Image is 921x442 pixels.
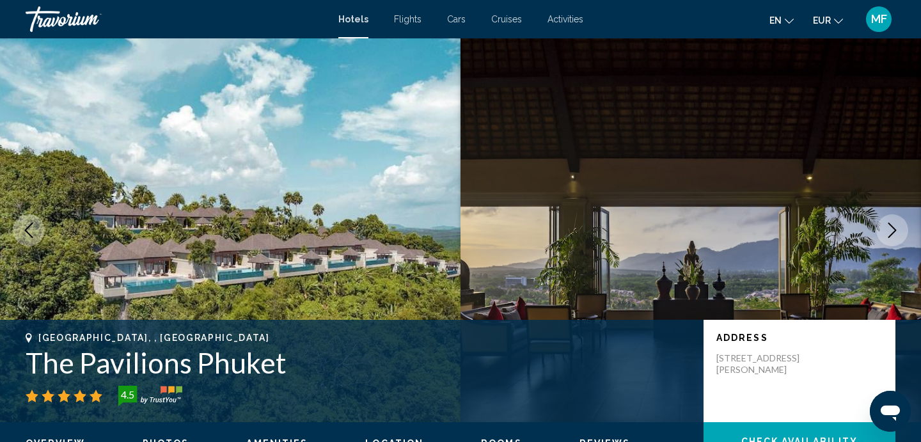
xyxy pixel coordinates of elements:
button: Previous image [13,214,45,246]
a: Activities [547,14,583,24]
h1: The Pavilions Phuket [26,346,691,379]
a: Cruises [491,14,522,24]
span: EUR [813,15,831,26]
a: Hotels [338,14,368,24]
img: trustyou-badge-hor.svg [118,386,182,406]
a: Flights [394,14,421,24]
a: Cars [447,14,466,24]
button: Change language [769,11,794,29]
iframe: Bouton de lancement de la fenêtre de messagerie [870,391,911,432]
span: [GEOGRAPHIC_DATA], , [GEOGRAPHIC_DATA] [38,333,270,343]
a: Travorium [26,6,326,32]
button: User Menu [862,6,895,33]
button: Change currency [813,11,843,29]
p: Address [716,333,883,343]
p: [STREET_ADDRESS][PERSON_NAME] [716,352,819,375]
span: en [769,15,782,26]
div: 4.5 [114,387,140,402]
button: Next image [876,214,908,246]
span: MF [871,13,887,26]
